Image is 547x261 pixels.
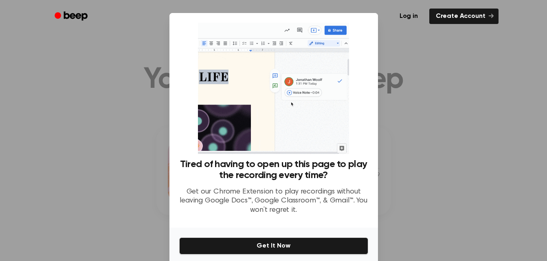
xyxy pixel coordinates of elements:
a: Create Account [429,9,499,24]
a: Beep [49,9,95,24]
img: Beep extension in action [198,23,349,154]
button: Get It Now [179,237,368,254]
p: Get our Chrome Extension to play recordings without leaving Google Docs™, Google Classroom™, & Gm... [179,187,368,215]
h3: Tired of having to open up this page to play the recording every time? [179,159,368,181]
a: Log in [393,9,424,24]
